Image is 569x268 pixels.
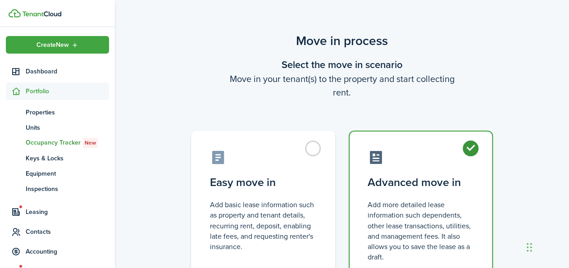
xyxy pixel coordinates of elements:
[9,9,21,18] img: TenantCloud
[26,108,109,117] span: Properties
[6,104,109,120] a: Properties
[6,120,109,135] a: Units
[368,200,474,262] control-radio-card-description: Add more detailed lease information such dependents, other lease transactions, utilities, and man...
[26,169,109,178] span: Equipment
[6,63,109,80] a: Dashboard
[26,227,109,236] span: Contacts
[26,138,109,148] span: Occupancy Tracker
[26,184,109,194] span: Inspections
[22,11,61,17] img: TenantCloud
[85,139,96,147] span: New
[26,86,109,96] span: Portfolio
[6,181,109,196] a: Inspections
[6,135,109,150] a: Occupancy TrackerNew
[184,72,500,99] wizard-step-header-description: Move in your tenant(s) to the property and start collecting rent.
[26,123,109,132] span: Units
[368,174,474,191] control-radio-card-title: Advanced move in
[210,174,316,191] control-radio-card-title: Easy move in
[26,67,109,76] span: Dashboard
[524,225,569,268] iframe: Chat Widget
[6,150,109,166] a: Keys & Locks
[6,166,109,181] a: Equipment
[26,207,109,217] span: Leasing
[26,247,109,256] span: Accounting
[210,200,316,252] control-radio-card-description: Add basic lease information such as property and tenant details, recurring rent, deposit, enablin...
[527,234,532,261] div: Drag
[36,42,69,48] span: Create New
[184,57,500,72] wizard-step-header-title: Select the move in scenario
[6,36,109,54] button: Open menu
[26,154,109,163] span: Keys & Locks
[184,32,500,50] scenario-title: Move in process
